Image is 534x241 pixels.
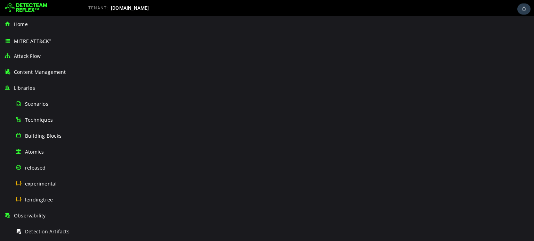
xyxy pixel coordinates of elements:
[88,6,108,10] span: TENANT:
[14,21,28,27] span: Home
[25,117,53,123] span: Techniques
[25,196,53,203] span: lendingtree
[14,38,51,44] span: MITRE ATT&CK
[14,212,46,219] span: Observability
[25,164,46,171] span: released
[25,180,57,187] span: experimental
[49,38,51,42] sup: ®
[5,2,47,14] img: Detecteam logo
[25,101,48,107] span: Scenarios
[25,132,62,139] span: Building Blocks
[14,69,66,75] span: Content Management
[111,5,149,11] span: [DOMAIN_NAME]
[14,85,35,91] span: Libraries
[14,53,41,59] span: Attack Flow
[25,148,44,155] span: Atomics
[517,3,531,15] div: Task Notifications
[25,228,70,235] span: Detection Artifacts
